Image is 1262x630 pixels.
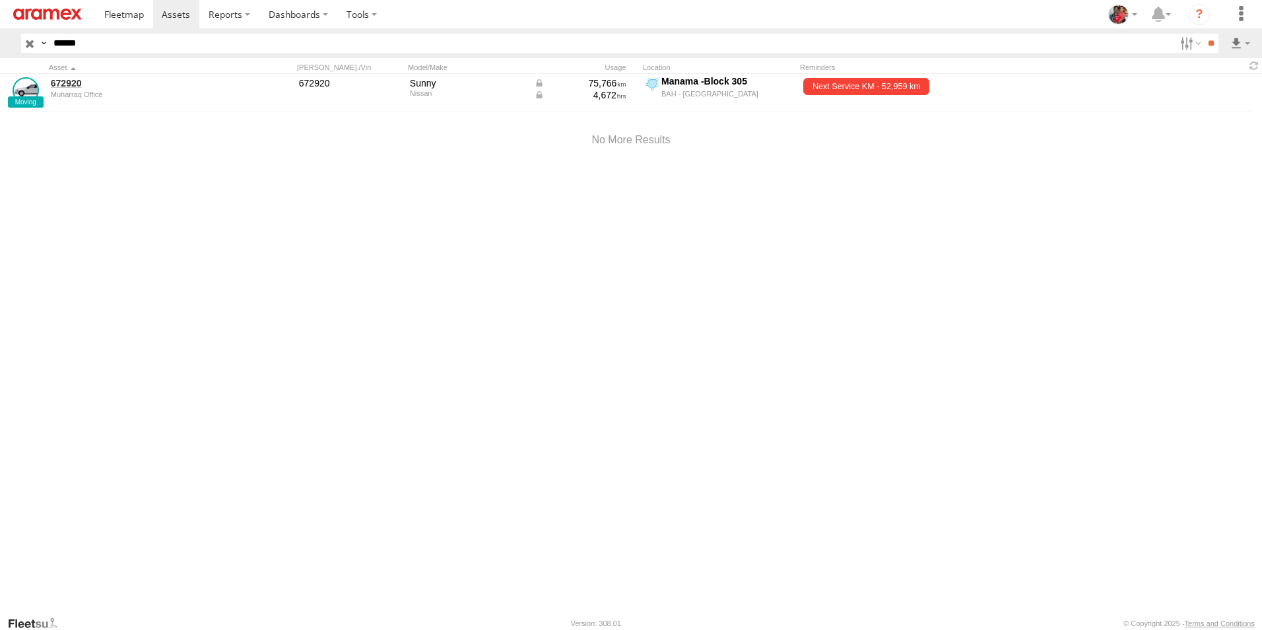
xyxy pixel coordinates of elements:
[534,77,626,89] div: Data from Vehicle CANbus
[13,9,82,20] img: aramex-logo.svg
[1123,619,1255,627] div: © Copyright 2025 -
[410,77,525,89] div: Sunny
[534,89,626,101] div: Data from Vehicle CANbus
[51,77,232,89] a: 672920
[571,619,621,627] div: Version: 308.01
[661,75,793,87] div: Manama -Block 305
[532,63,638,72] div: Usage
[1189,4,1210,25] i: ?
[1104,5,1142,24] div: Moncy Varghese
[51,90,232,98] div: undefined
[803,78,929,95] span: Next Service KM - 52,959 km
[661,89,793,98] div: BAH - [GEOGRAPHIC_DATA]
[38,34,49,53] label: Search Query
[1175,34,1203,53] label: Search Filter Options
[7,617,68,630] a: Visit our Website
[297,63,403,72] div: [PERSON_NAME]./Vin
[1246,59,1262,72] span: Refresh
[299,77,401,89] div: 672920
[408,63,527,72] div: Model/Make
[49,63,234,72] div: Click to Sort
[800,63,1011,72] div: Reminders
[643,63,795,72] div: Location
[13,77,39,104] a: View Asset Details
[643,75,795,111] label: Click to View Current Location
[410,89,525,97] div: Nissan
[1229,34,1251,53] label: Export results as...
[1185,619,1255,627] a: Terms and Conditions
